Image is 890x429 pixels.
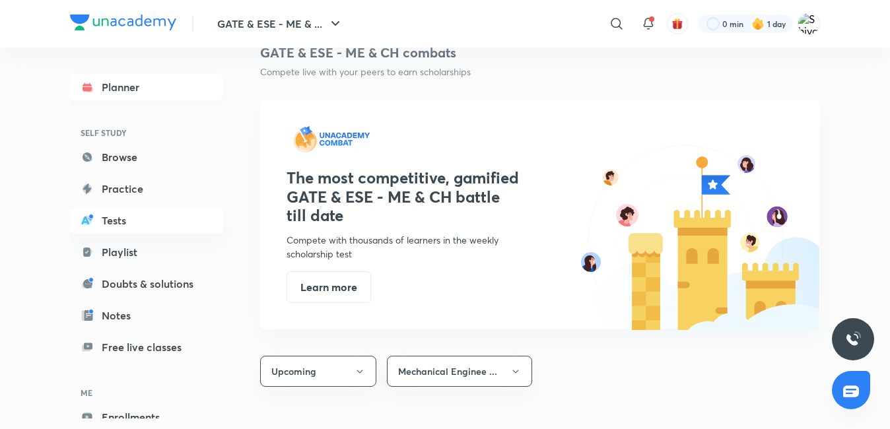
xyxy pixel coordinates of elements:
a: Doubts & solutions [70,271,223,297]
img: ttu [845,331,861,347]
img: streak [751,17,765,30]
a: Planner [70,74,223,100]
h3: The most competitive, gamified GATE & ESE - ME & CH battle till date [287,168,523,225]
a: Tests [70,207,223,234]
button: GATE & ESE - ME & ... [209,11,351,37]
button: Learn more [287,271,371,303]
p: Compete live with your peers to earn scholarships [260,65,471,79]
img: combat-logo [287,126,375,152]
a: Browse [70,144,223,170]
a: Practice [70,176,223,202]
button: Upcoming [260,356,376,387]
a: Free live classes [70,334,223,360]
button: avatar [667,13,688,34]
a: Playlist [70,239,223,265]
a: Notes [70,302,223,329]
img: combat-background [561,132,825,330]
h4: GATE & ESE - ME & CH combats [260,43,471,63]
h6: ME [70,381,223,404]
p: Compete with thousands of learners in the weekly scholarship test [287,233,523,261]
a: Company Logo [70,15,176,34]
button: Mechanical Enginee ... [387,356,532,387]
h6: SELF STUDY [70,121,223,144]
img: avatar [671,18,683,30]
img: Company Logo [70,15,176,30]
img: Shivam Singh [798,13,820,35]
